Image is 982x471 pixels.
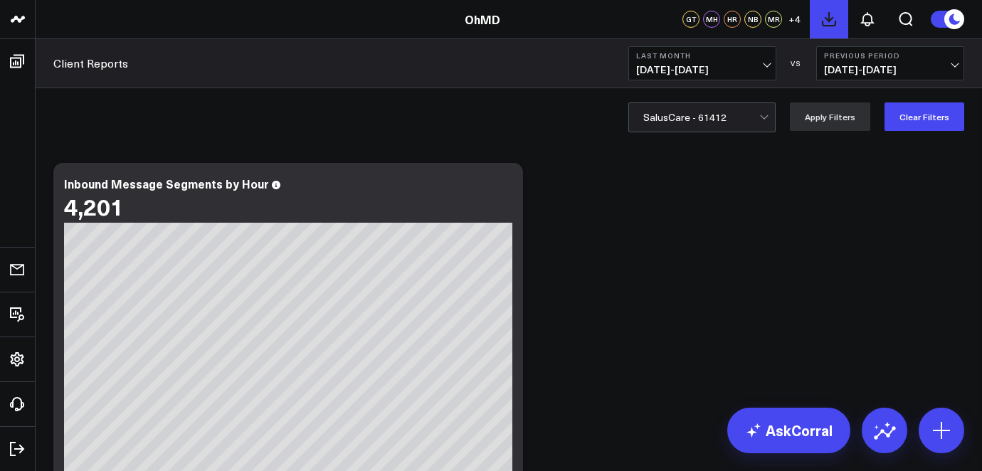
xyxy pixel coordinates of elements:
[744,11,761,28] div: NB
[727,408,850,453] a: AskCorral
[628,46,776,80] button: Last Month[DATE]-[DATE]
[885,102,964,131] button: Clear Filters
[816,46,964,80] button: Previous Period[DATE]-[DATE]
[465,11,500,27] a: OhMD
[636,64,769,75] span: [DATE] - [DATE]
[786,11,803,28] button: +4
[790,102,870,131] button: Apply Filters
[788,14,801,24] span: + 4
[682,11,699,28] div: GT
[64,194,124,219] div: 4,201
[765,11,782,28] div: MR
[824,64,956,75] span: [DATE] - [DATE]
[636,51,769,60] b: Last Month
[783,59,809,68] div: VS
[703,11,720,28] div: MH
[724,11,741,28] div: HR
[824,51,956,60] b: Previous Period
[64,176,269,191] div: Inbound Message Segments by Hour
[53,55,128,71] a: Client Reports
